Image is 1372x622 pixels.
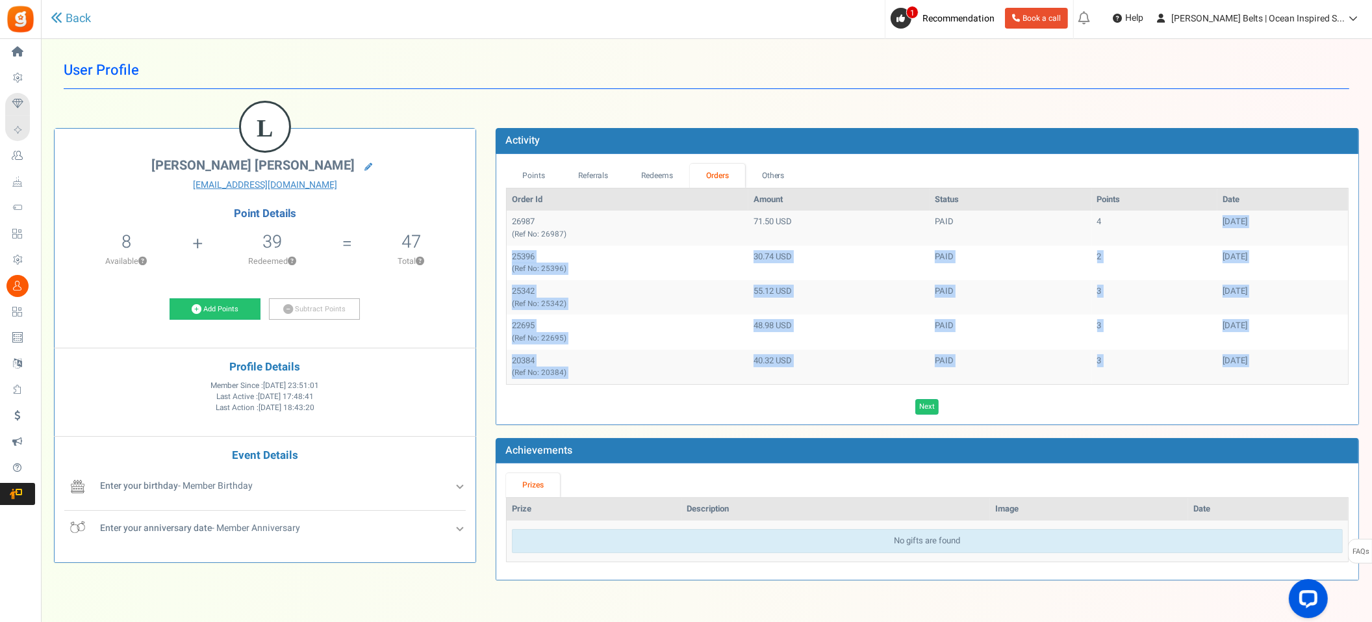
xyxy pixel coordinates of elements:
[1005,8,1068,29] a: Book a call
[100,479,178,493] b: Enter your birthday
[204,255,340,267] p: Redeemed
[930,280,1092,315] td: PAID
[512,529,1343,553] div: No gifts are found
[1223,285,1343,298] div: [DATE]
[930,211,1092,245] td: PAID
[561,164,625,188] a: Referrals
[891,8,1000,29] a: 1 Recommendation
[1217,188,1348,211] th: Date
[64,52,1349,89] h1: User Profile
[505,443,572,458] b: Achievements
[507,498,682,521] th: Prize
[512,333,566,344] small: (Ref No: 22695)
[55,208,476,220] h4: Point Details
[216,391,314,402] span: Last Active :
[100,521,212,535] b: Enter your anniversary date
[748,211,930,245] td: 71.50 USD
[748,280,930,315] td: 55.12 USD
[241,103,289,153] figcaption: L
[1171,12,1345,25] span: [PERSON_NAME] Belts | Ocean Inspired S...
[1092,350,1217,384] td: 3
[210,380,319,391] span: Member Since :
[64,361,466,374] h4: Profile Details
[507,280,748,315] td: 25342
[512,263,566,274] small: (Ref No: 25396)
[507,315,748,349] td: 22695
[64,450,466,462] h4: Event Details
[6,5,35,34] img: Gratisfaction
[138,257,147,266] button: ?
[507,188,748,211] th: Order Id
[1223,355,1343,367] div: [DATE]
[100,521,300,535] span: - Member Anniversary
[216,402,314,413] span: Last Action :
[507,211,748,245] td: 26987
[353,255,468,267] p: Total
[170,298,260,320] a: Add Points
[930,188,1092,211] th: Status
[1188,498,1348,521] th: Date
[922,12,995,25] span: Recommendation
[416,257,425,266] button: ?
[262,232,282,252] h5: 39
[61,255,191,267] p: Available
[100,479,253,493] span: - Member Birthday
[258,391,314,402] span: [DATE] 17:48:41
[259,402,314,413] span: [DATE] 18:43:20
[506,473,561,497] a: Prizes
[121,229,131,255] span: 8
[930,315,1092,349] td: PAID
[690,164,746,188] a: Orders
[1092,315,1217,349] td: 3
[915,399,939,415] a: Next
[625,164,690,188] a: Redeems
[269,298,360,320] a: Subtract Points
[505,133,540,148] b: Activity
[906,6,919,19] span: 1
[507,246,748,280] td: 25396
[1092,211,1217,245] td: 4
[930,246,1092,280] td: PAID
[1092,246,1217,280] td: 2
[1352,539,1369,564] span: FAQs
[512,367,566,378] small: (Ref No: 20384)
[1223,216,1343,228] div: [DATE]
[748,315,930,349] td: 48.98 USD
[681,498,990,521] th: Description
[263,380,319,391] span: [DATE] 23:51:01
[930,350,1092,384] td: PAID
[1092,280,1217,315] td: 3
[288,257,296,266] button: ?
[1122,12,1143,25] span: Help
[151,156,355,175] span: [PERSON_NAME] [PERSON_NAME]
[1223,251,1343,263] div: [DATE]
[1223,320,1343,332] div: [DATE]
[512,229,566,240] small: (Ref No: 26987)
[512,298,566,309] small: (Ref No: 25342)
[507,350,748,384] td: 20384
[745,164,801,188] a: Others
[401,232,421,252] h5: 47
[990,498,1188,521] th: Image
[64,179,466,192] a: [EMAIL_ADDRESS][DOMAIN_NAME]
[1108,8,1149,29] a: Help
[1092,188,1217,211] th: Points
[748,350,930,384] td: 40.32 USD
[748,188,930,211] th: Amount
[748,246,930,280] td: 30.74 USD
[506,164,562,188] a: Points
